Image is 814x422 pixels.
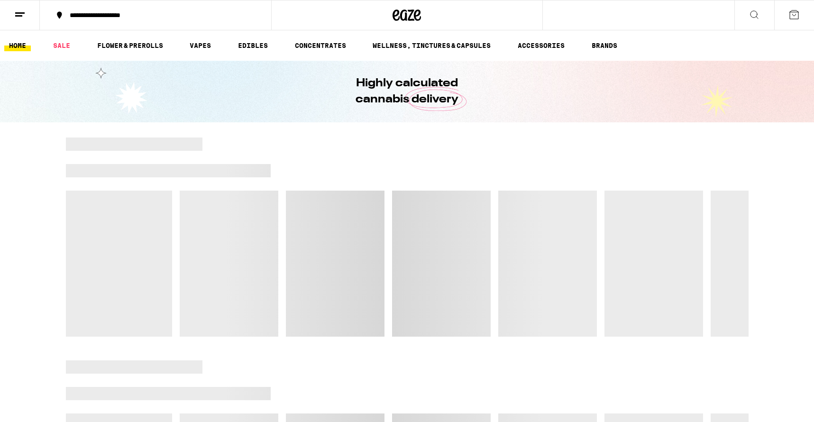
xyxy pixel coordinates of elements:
[587,40,622,51] button: BRANDS
[368,40,495,51] a: WELLNESS, TINCTURES & CAPSULES
[92,40,168,51] a: FLOWER & PREROLLS
[329,75,485,108] h1: Highly calculated cannabis delivery
[290,40,351,51] a: CONCENTRATES
[185,40,216,51] a: VAPES
[4,40,31,51] a: HOME
[513,40,569,51] a: ACCESSORIES
[233,40,273,51] a: EDIBLES
[48,40,75,51] a: SALE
